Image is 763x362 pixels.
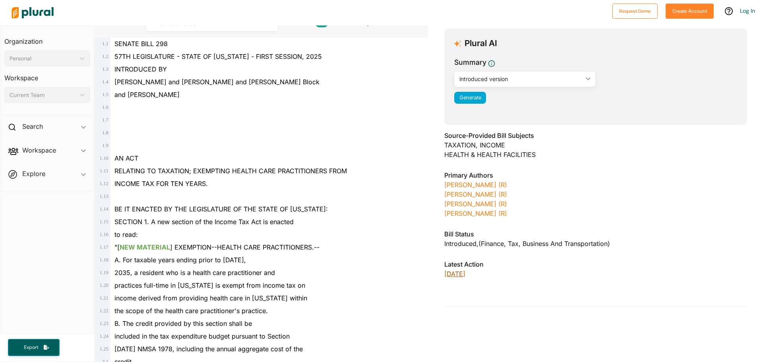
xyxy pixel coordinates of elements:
span: BE IT ENACTED BY THE LEGISLATURE OF THE STATE OF [US_STATE]: [114,205,328,213]
a: Create Account [666,6,714,15]
span: 1 . 1 [102,41,108,46]
span: 1 . 20 [100,283,108,288]
span: 1 . 15 [100,219,108,225]
button: Request Demo [612,4,658,19]
a: Log In [740,7,755,14]
button: Create Account [666,4,714,19]
span: [DATE] NMSA 1978, including the annual aggregate cost of the [114,345,303,353]
div: introduced version [459,75,583,83]
span: 1 . 24 [100,333,108,339]
h3: Primary Authors [444,170,747,180]
h3: Summary [454,57,486,68]
span: INTRODUCED BY [114,65,167,73]
h3: Latest Action [444,259,747,269]
span: practices full-time in [US_STATE] is exempt from income tax on [114,281,305,289]
div: Personal [10,54,77,63]
span: 1 . 14 [100,206,108,212]
span: AN ACT [114,154,138,162]
span: 1 . 22 [100,308,108,314]
span: "[ ] EXEMPTION--HEALTH CARE PRACTITIONERS.-- [114,243,320,251]
span: 1 . 23 [100,321,108,326]
span: 1 . 12 [100,181,108,186]
span: 1 . 13 [100,194,108,199]
span: 1 . 11 [100,168,108,174]
span: 1 . 5 [102,92,108,97]
span: 1 . 18 [100,257,108,263]
span: INCOME TAX FOR TEN YEARS. [114,180,208,188]
span: Export [18,344,44,351]
span: 1 . 19 [100,270,108,275]
span: 57TH LEGISLATURE - STATE OF [US_STATE] - FIRST SESSION, 2025 [114,52,322,60]
span: 1 . 7 [102,117,108,123]
span: 1 . 4 [102,79,108,85]
div: Current Team [10,91,77,99]
span: 1 . 21 [100,295,108,301]
span: Tax, Business and Transportation [508,240,608,248]
div: HEALTH & HEALTH FACILITIES [444,150,747,159]
span: SECTION 1. A new section of the Income Tax Act is enacted [114,218,294,226]
p: [DATE] [444,269,747,279]
button: Export [8,339,60,356]
span: 1 . 9 [102,143,108,148]
h3: Bill Status [444,229,747,239]
span: 1 . 16 [100,232,108,237]
span: 1 . 8 [102,130,108,136]
span: Finance [481,240,508,248]
ins: NEW MATERIAL [120,243,170,251]
h3: Workspace [4,66,90,84]
span: A. For taxable years ending prior to [DATE], [114,256,246,264]
a: [PERSON_NAME] (R) [444,190,507,198]
span: 2035, a resident who is a health care practitioner and [114,269,275,277]
span: 1 . 2 [102,54,108,59]
span: 1 . 3 [102,66,108,72]
span: SENATE BILL 298 [114,40,168,48]
span: and [PERSON_NAME] [114,91,180,99]
div: TAXATION, INCOME [444,140,747,150]
button: Generate [454,92,486,104]
span: income derived from providing health care in [US_STATE] within [114,294,307,302]
h2: Search [22,122,43,131]
span: 1 . 6 [102,105,108,110]
a: [PERSON_NAME] (R) [444,181,507,189]
span: Generate [459,95,481,101]
a: Request Demo [612,6,658,15]
span: to read: [114,230,138,238]
span: 1 . 17 [100,244,108,250]
a: [PERSON_NAME] (R) [444,200,507,208]
h3: Plural AI [465,39,497,48]
span: included in the tax expenditure budget pursuant to Section [114,332,290,340]
span: B. The credit provided by this section shall be [114,319,252,327]
span: [PERSON_NAME] and [PERSON_NAME] and [PERSON_NAME] Block [114,78,320,86]
h3: Source-Provided Bill Subjects [444,131,747,140]
span: RELATING TO TAXATION; EXEMPTING HEALTH CARE PRACTITIONERS FROM [114,167,347,175]
div: Introduced , ( ) [444,239,747,248]
h3: Organization [4,30,90,47]
span: the scope of the health care practitioner's practice. [114,307,268,315]
a: [PERSON_NAME] (R) [444,209,507,217]
span: 1 . 10 [100,155,108,161]
span: 1 . 25 [100,346,108,352]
